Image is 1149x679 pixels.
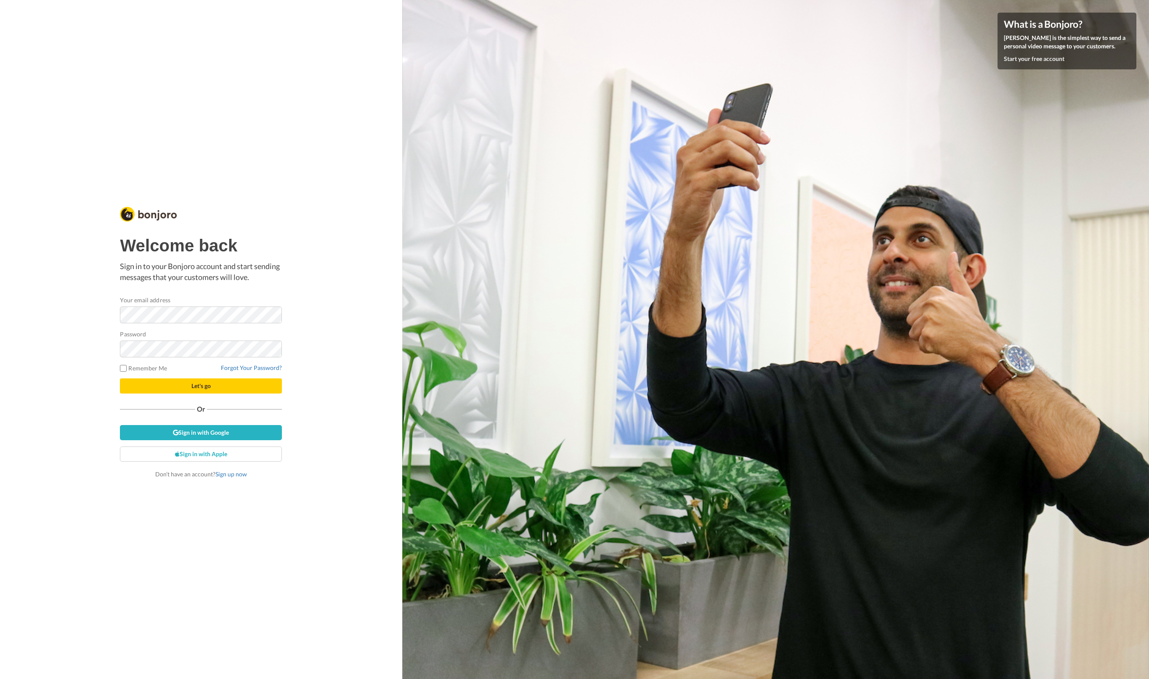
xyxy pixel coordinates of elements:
a: Forgot Your Password? [221,364,282,371]
a: Start your free account [1004,55,1064,62]
a: Sign in with Google [120,425,282,440]
input: Remember Me [120,365,127,372]
a: Sign in with Apple [120,447,282,462]
span: Or [195,406,207,412]
button: Let's go [120,378,282,394]
h1: Welcome back [120,236,282,255]
span: Don’t have an account? [155,470,247,478]
label: Your email address [120,296,170,304]
label: Password [120,330,146,338]
label: Remember Me [120,364,167,373]
span: Let's go [191,382,211,389]
h4: What is a Bonjoro? [1004,19,1130,29]
p: Sign in to your Bonjoro account and start sending messages that your customers will love. [120,261,282,283]
p: [PERSON_NAME] is the simplest way to send a personal video message to your customers. [1004,34,1130,50]
a: Sign up now [215,470,247,478]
